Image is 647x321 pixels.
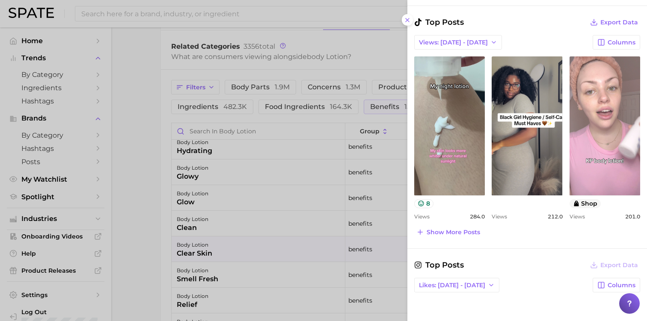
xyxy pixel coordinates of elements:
span: Top Posts [414,16,464,28]
span: Show more posts [427,229,480,236]
button: shop [570,199,601,208]
span: Columns [608,39,635,46]
span: 212.0 [548,213,563,220]
button: Export Data [588,16,640,28]
span: 201.0 [625,213,640,220]
span: Views [492,213,507,220]
span: Export Data [600,19,638,26]
span: Columns [608,282,635,289]
button: Export Data [588,259,640,271]
button: Columns [593,35,640,50]
span: Export Data [600,262,638,269]
span: Views [414,213,430,220]
button: Likes: [DATE] - [DATE] [414,278,499,292]
span: Views: [DATE] - [DATE] [419,39,488,46]
button: Show more posts [414,226,482,238]
button: Columns [593,278,640,292]
span: 284.0 [470,213,485,220]
button: Views: [DATE] - [DATE] [414,35,502,50]
span: Top Posts [414,259,464,271]
span: Views [570,213,585,220]
button: 8 [414,199,433,208]
span: Likes: [DATE] - [DATE] [419,282,485,289]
